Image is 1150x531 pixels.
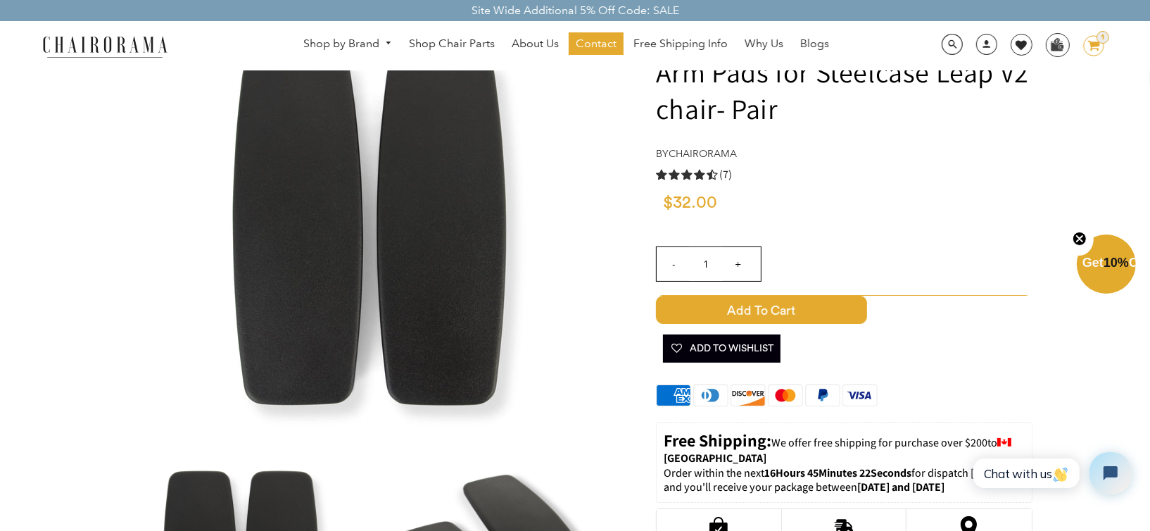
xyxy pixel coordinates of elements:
[656,167,1032,182] a: 4.4 rating (7 votes)
[296,33,399,55] a: Shop by Brand
[235,32,897,58] nav: DesktopNavigation
[1077,236,1136,295] div: Get10%OffClose teaser
[745,37,783,51] span: Why Us
[721,247,755,281] input: +
[1104,256,1129,270] span: 10%
[800,37,829,51] span: Blogs
[793,32,836,55] a: Blogs
[664,430,1025,466] p: to
[663,193,724,213] span: $32.00
[738,32,790,55] a: Why Us
[505,32,566,55] a: About Us
[1082,256,1147,270] span: Get Off
[719,168,732,182] span: (7)
[656,296,1032,324] button: Add to Cart
[158,221,581,236] a: Arm Pads for Steelcase Leap V2 chair- Pair - chairorama
[569,32,624,55] a: Contact
[158,18,581,441] img: Arm Pads for Steelcase Leap V2 chair- Pair - chairorama
[958,440,1144,506] iframe: Tidio Chat
[512,37,559,51] span: About Us
[656,148,1032,160] h4: by
[409,37,495,51] span: Shop Chair Parts
[402,32,502,55] a: Shop Chair Parts
[670,335,773,363] span: Add To Wishlist
[663,335,781,363] button: Add To Wishlist
[656,54,1032,127] h1: Arm Pads for Steelcase Leap V2 chair- Pair
[626,32,735,55] a: Free Shipping Info
[1073,35,1104,56] a: 1
[1066,223,1094,256] button: Close teaser
[664,429,771,451] strong: Free Shipping:
[657,247,690,281] input: -
[1097,31,1109,44] div: 1
[656,296,867,324] span: Add to Cart
[633,37,728,51] span: Free Shipping Info
[34,34,175,58] img: chairorama
[764,466,911,480] span: 16Hours 45Minutes 22Seconds
[576,37,617,51] span: Contact
[771,435,987,450] span: We offer free shipping for purchase over $200
[664,451,766,466] strong: [GEOGRAPHIC_DATA]
[857,480,944,494] strong: [DATE] and [DATE]
[664,466,1025,496] p: Order within the next for dispatch [DATE], and you'll receive your package between
[669,147,737,160] a: chairorama
[1047,34,1068,55] img: WhatsApp_Image_2024-07-12_at_16.23.01.webp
